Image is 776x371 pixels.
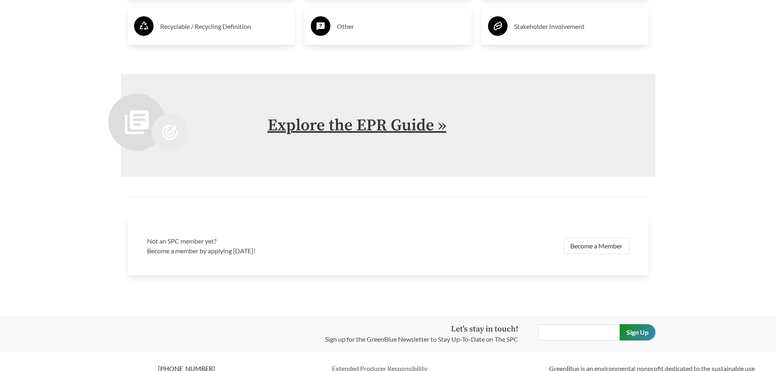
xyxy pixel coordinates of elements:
p: Become a member by applying [DATE]! [147,246,383,256]
h3: Not an SPC member yet? [147,236,383,246]
input: Sign Up [620,324,655,340]
p: Sign up for the GreenBlue Newsletter to Stay Up-To-Date on The SPC [325,334,518,344]
h3: Other [337,20,465,33]
a: Become a Member [563,238,629,254]
a: Explore the EPR Guide » [268,115,446,136]
strong: Let's stay in touch! [451,324,518,334]
h3: Stakeholder Involvement [514,20,642,33]
h3: Recyclable / Recycling Definition [160,20,288,33]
